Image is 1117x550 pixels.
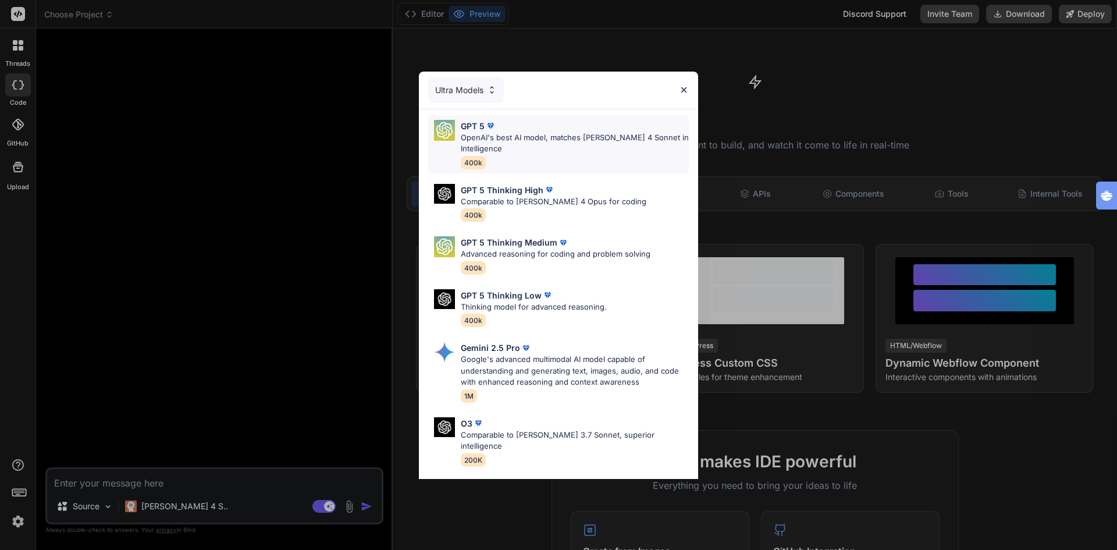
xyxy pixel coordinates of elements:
span: 400k [461,314,486,327]
img: close [679,85,689,95]
img: Pick Models [434,236,455,257]
p: O3 [461,417,472,430]
img: Pick Models [434,289,455,310]
img: premium [520,342,532,354]
p: Advanced reasoning for coding and problem solving [461,249,650,260]
img: premium [543,184,555,196]
img: premium [485,120,496,132]
img: Pick Models [434,342,455,363]
img: premium [542,289,553,301]
span: 1M [461,389,477,403]
img: Pick Models [487,85,497,95]
p: OpenAI's best AI model, matches [PERSON_NAME] 4 Sonnet in Intelligence [461,132,689,155]
span: 200K [461,453,486,467]
p: GPT 5 Thinking High [461,184,543,196]
img: premium [557,237,569,249]
span: 400k [461,261,486,275]
div: Ultra Models [428,77,504,103]
img: Pick Models [434,120,455,141]
img: Pick Models [434,417,455,438]
p: Comparable to [PERSON_NAME] 4 Opus for coding [461,196,646,208]
img: Pick Models [434,184,455,204]
p: Thinking model for advanced reasoning. [461,301,607,313]
p: GPT 5 Thinking Low [461,289,542,301]
img: premium [472,417,484,429]
p: Google's advanced multimodal AI model capable of understanding and generating text, images, audio... [461,354,689,388]
p: Gemini 2.5 Pro [461,342,520,354]
span: 400k [461,156,486,169]
p: GPT 5 [461,120,485,132]
p: GPT 5 Thinking Medium [461,236,557,249]
p: Comparable to [PERSON_NAME] 3.7 Sonnet, superior intelligence [461,430,689,452]
span: 400k [461,208,486,222]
